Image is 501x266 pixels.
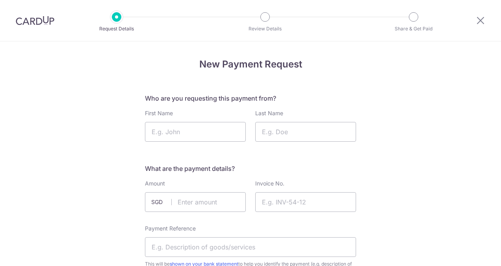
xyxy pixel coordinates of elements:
[255,192,356,212] input: E.g. INV-54-12
[145,94,356,103] h5: Who are you requesting this payment from?
[145,180,165,187] label: Amount
[145,237,356,257] input: E.g. Description of goods/services
[255,122,356,142] input: E.g. Doe
[236,25,294,33] p: Review Details
[384,25,443,33] p: Share & Get Paid
[255,180,284,187] label: Invoice No.
[145,122,246,142] input: E.g. John
[451,242,493,262] iframe: Opens a widget where you can find more information
[151,198,172,206] span: SGD
[145,109,173,117] label: First Name
[145,164,356,173] h5: What are the payment details?
[145,192,246,212] input: Enter amount
[87,25,146,33] p: Request Details
[145,57,356,71] h4: New Payment Request
[16,16,54,25] img: CardUp
[255,109,283,117] label: Last Name
[145,225,196,232] label: Payment Reference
